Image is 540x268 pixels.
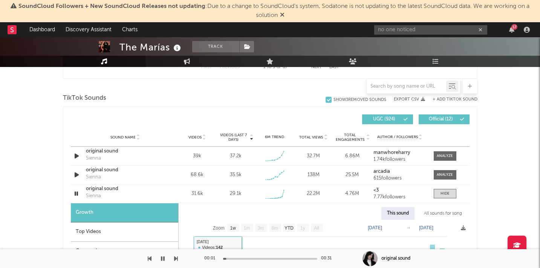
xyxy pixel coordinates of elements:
div: 32.7M [296,152,331,160]
input: Search by song name or URL [367,84,446,90]
a: <3 [373,188,426,193]
div: All sounds for song [418,207,468,220]
a: original sound [86,148,165,155]
div: 68.6k [180,171,215,179]
a: Dashboard [24,22,60,37]
span: Total Engagements [335,133,365,142]
text: 1y [300,225,305,231]
text: [DATE] [368,225,382,230]
button: Previous [220,65,240,69]
span: Videos [188,135,202,140]
strong: manwhoreharry [373,150,410,155]
strong: arcadia [373,169,390,174]
div: 39k [180,152,215,160]
text: YTD [284,225,293,231]
a: Charts [117,22,143,37]
button: + Add TikTok Sound [425,97,477,102]
div: 4.76M [335,190,370,198]
span: TikTok Sounds [63,94,106,103]
div: 00:01 [204,254,219,263]
span: Official ( 12 ) [424,117,458,122]
text: 6m [271,225,278,231]
a: original sound [86,185,165,193]
input: Search for artists [374,25,487,35]
div: 29.1k [230,190,242,198]
strong: <3 [373,188,379,193]
div: 31.6k [180,190,215,198]
div: original sound [381,255,410,262]
div: 22.2M [296,190,331,198]
div: Sienna [86,192,101,200]
div: 00:31 [321,254,336,263]
text: → [406,225,411,230]
span: Total Views [299,135,323,140]
text: Zoom [213,225,225,231]
div: 1 5 67 [255,63,296,72]
text: 3m [257,225,264,231]
button: Official(12) [419,114,470,124]
button: 17 [509,27,514,33]
div: 25.5M [335,171,370,179]
div: Show 3 Removed Sounds [333,97,386,102]
text: 1m [243,225,250,231]
a: manwhoreharry [373,150,426,155]
div: 1.74k followers [373,157,426,162]
span: Author / Followers [377,135,418,140]
a: original sound [86,166,165,174]
span: Dismiss [280,12,285,18]
div: 35.5k [230,171,242,179]
button: Last [329,65,339,69]
span: UGC ( 924 ) [367,117,402,122]
button: Track [192,41,239,52]
div: 17 [511,24,517,30]
div: This sound [381,207,415,220]
div: 138M [296,171,331,179]
div: The Marías [119,41,183,53]
text: All [314,225,319,231]
a: arcadia [373,169,426,174]
span: of [277,65,281,69]
div: 37.2k [230,152,242,160]
div: 7.77k followers [373,195,426,200]
button: + Add TikTok Sound [433,97,477,102]
span: SoundCloud Followers + New SoundCloud Releases not updating [18,3,205,9]
div: 615 followers [373,176,426,181]
span: Sound Name [110,135,136,140]
button: First [201,65,212,69]
div: Sienna [86,174,101,181]
button: Next [311,65,322,69]
text: 1w [230,225,236,231]
div: Growth [71,203,178,222]
span: Videos (last 7 days) [218,133,249,142]
button: UGC(924) [362,114,413,124]
button: Export CSV [394,97,425,102]
text: [DATE] [419,225,433,230]
div: 6M Trend [257,134,292,140]
div: Sienna [86,155,101,162]
div: Geography [71,242,178,261]
span: : Due to a change to SoundCloud's system, Sodatone is not updating to the latest SoundCloud data.... [18,3,529,18]
a: Discovery Assistant [60,22,117,37]
span: to [267,65,271,69]
div: 6.86M [335,152,370,160]
div: Top Videos [71,222,178,242]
